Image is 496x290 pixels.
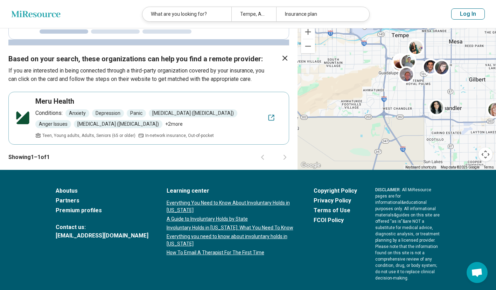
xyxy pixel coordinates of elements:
[56,206,148,215] a: Premium profiles
[56,196,148,205] a: Partners
[56,223,148,232] span: Contact us:
[92,109,124,117] span: Depression
[467,262,488,283] div: Open chat
[35,120,71,128] span: Anger Issues
[165,120,183,128] span: + 2 more
[301,39,315,53] button: Zoom out
[281,153,289,161] button: Next page
[167,233,295,248] a: Everything you need to know about involuntary holds in [US_STATE]
[375,187,400,192] span: DISCLAIMER
[231,7,276,21] div: Tempe, AZ 85281, [GEOGRAPHIC_DATA]
[35,109,63,117] p: Conditions:
[314,206,357,215] a: Terms of Use
[484,165,494,169] a: Terms (opens in new tab)
[149,109,237,117] span: [MEDICAL_DATA] ([MEDICAL_DATA])
[478,147,492,161] button: Map camera controls
[314,187,357,195] a: Copyright Policy
[74,120,162,128] span: [MEDICAL_DATA] ([MEDICAL_DATA])
[314,196,357,205] a: Privacy Policy
[142,7,231,21] div: What are you looking for?
[167,187,295,195] a: Learning center
[314,216,357,225] a: FCOI Policy
[276,7,365,21] div: Insurance plan
[8,92,289,145] a: Meru HealthConditions:AnxietyDepressionPanic[MEDICAL_DATA] ([MEDICAL_DATA])Anger Issues[MEDICAL_D...
[42,132,135,139] span: Teen, Young adults, Adults, Seniors (65 or older)
[451,8,485,20] button: Log In
[167,199,295,214] a: Everything You Need to Know About Involuntary Holds in [US_STATE]
[441,165,480,169] span: Map data ©2025 Google
[167,249,295,256] a: How To Email A Therapist For The First Time
[301,25,315,39] button: Zoom in
[8,145,289,170] div: Showing 1 – 1 of 1
[145,132,214,139] span: In-network insurance, Out-of-pocket
[127,109,146,117] span: Panic
[375,187,441,281] p: : All MiResource pages are for informational & educational purposes only. All informational mater...
[299,161,322,170] a: Open this area in Google Maps (opens a new window)
[167,215,295,223] a: A Guide to Involuntary Holds by State
[56,187,148,195] a: Aboutus
[56,232,148,240] a: [EMAIL_ADDRESS][DOMAIN_NAME]
[258,153,267,161] button: Previous page
[405,165,436,170] button: Keyboard shortcuts
[299,161,322,170] img: Google
[167,224,295,232] a: Involuntary Holds in [US_STATE]: What You Need To Know
[65,109,89,117] span: Anxiety
[35,96,74,106] h3: Meru Health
